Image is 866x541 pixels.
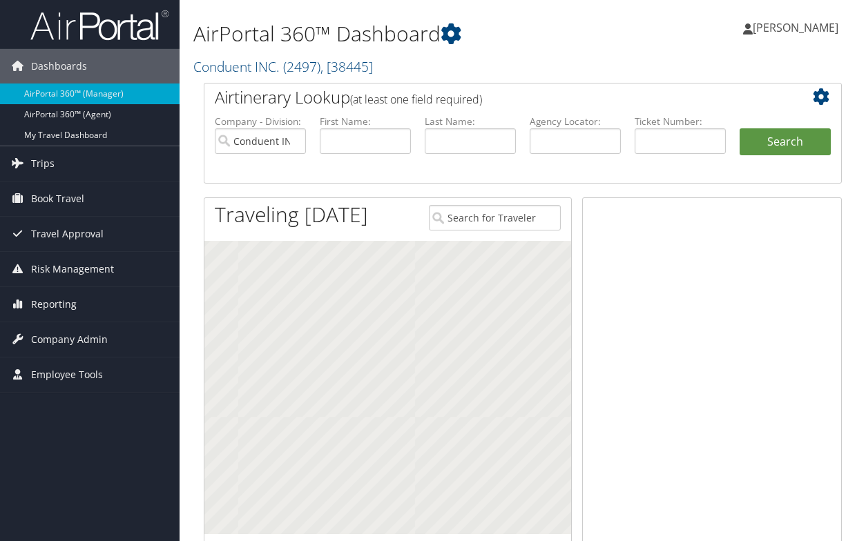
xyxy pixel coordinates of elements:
[215,86,778,109] h2: Airtinerary Lookup
[215,115,306,128] label: Company - Division:
[31,287,77,322] span: Reporting
[193,19,633,48] h1: AirPortal 360™ Dashboard
[350,92,482,107] span: (at least one field required)
[320,115,411,128] label: First Name:
[429,205,561,230] input: Search for Traveler
[283,57,320,76] span: ( 2497 )
[743,7,852,48] a: [PERSON_NAME]
[193,57,373,76] a: Conduent INC.
[740,128,831,156] button: Search
[31,146,55,181] span: Trips
[530,115,621,128] label: Agency Locator:
[31,252,114,286] span: Risk Management
[320,57,373,76] span: , [ 38445 ]
[215,200,368,229] h1: Traveling [DATE]
[635,115,726,128] label: Ticket Number:
[31,322,108,357] span: Company Admin
[30,9,169,41] img: airportal-logo.png
[31,357,103,392] span: Employee Tools
[31,181,84,216] span: Book Travel
[753,20,838,35] span: [PERSON_NAME]
[425,115,516,128] label: Last Name:
[31,49,87,83] span: Dashboards
[31,217,104,251] span: Travel Approval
